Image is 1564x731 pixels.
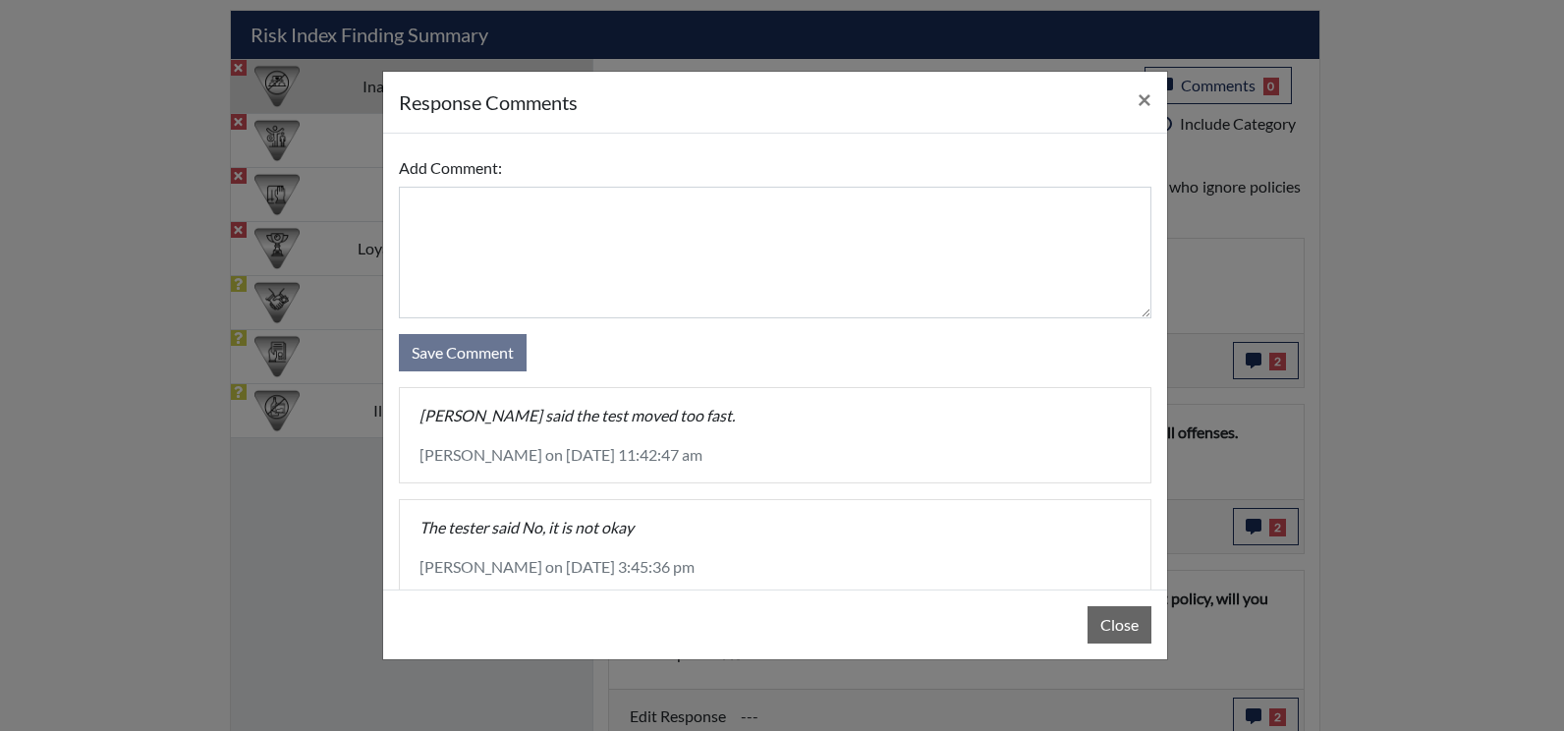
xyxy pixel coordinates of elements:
button: Save Comment [399,334,527,371]
h5: response Comments [399,87,578,117]
label: Add Comment: [399,149,502,187]
p: [PERSON_NAME] on [DATE] 3:45:36 pm [419,555,1131,579]
span: × [1138,84,1151,113]
p: [PERSON_NAME] said the test moved too fast. [419,404,1131,427]
button: Close [1122,72,1167,127]
p: The tester said No, it is not okay [419,516,1131,539]
p: [PERSON_NAME] on [DATE] 11:42:47 am [419,443,1131,467]
button: Close [1088,606,1151,644]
